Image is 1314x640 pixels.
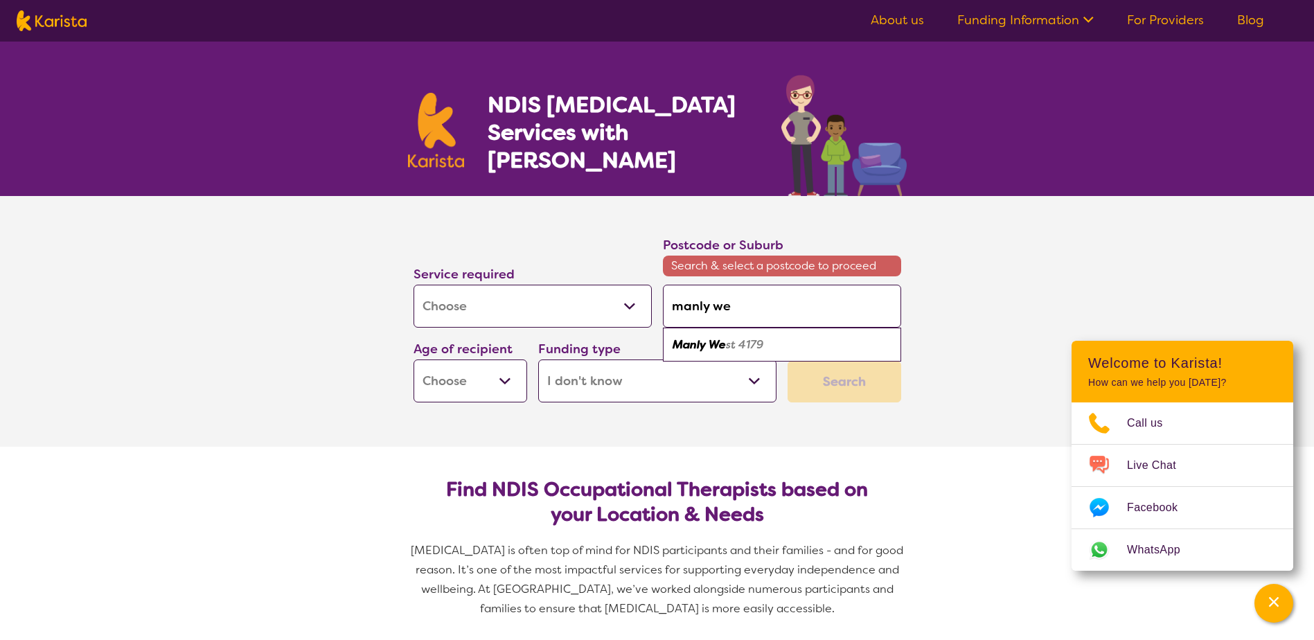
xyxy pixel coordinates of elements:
label: Postcode or Suburb [663,237,783,254]
span: Search & select a postcode to proceed [663,256,901,276]
img: occupational-therapy [781,75,907,196]
div: Manly West 4179 [670,332,894,358]
label: Age of recipient [414,341,513,357]
span: Live Chat [1127,455,1193,476]
p: How can we help you [DATE]? [1088,377,1277,389]
em: st 4179 [726,337,763,352]
img: Karista logo [17,10,87,31]
a: Blog [1237,12,1264,28]
div: [MEDICAL_DATA] is often top of mind for NDIS participants and their families - and for good reaso... [408,541,907,619]
img: Karista logo [408,93,465,168]
label: Service required [414,266,515,283]
span: WhatsApp [1127,540,1197,560]
h2: Find NDIS Occupational Therapists based on your Location & Needs [425,477,890,527]
span: Facebook [1127,497,1194,518]
div: Channel Menu [1072,341,1293,571]
a: For Providers [1127,12,1204,28]
span: Call us [1127,413,1180,434]
h1: NDIS [MEDICAL_DATA] Services with [PERSON_NAME] [488,91,757,174]
em: Manly We [673,337,726,352]
a: Funding Information [957,12,1094,28]
input: Type [663,285,901,328]
a: Web link opens in a new tab. [1072,529,1293,571]
button: Channel Menu [1254,584,1293,623]
ul: Choose channel [1072,402,1293,571]
a: About us [871,12,924,28]
label: Funding type [538,341,621,357]
h2: Welcome to Karista! [1088,355,1277,371]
